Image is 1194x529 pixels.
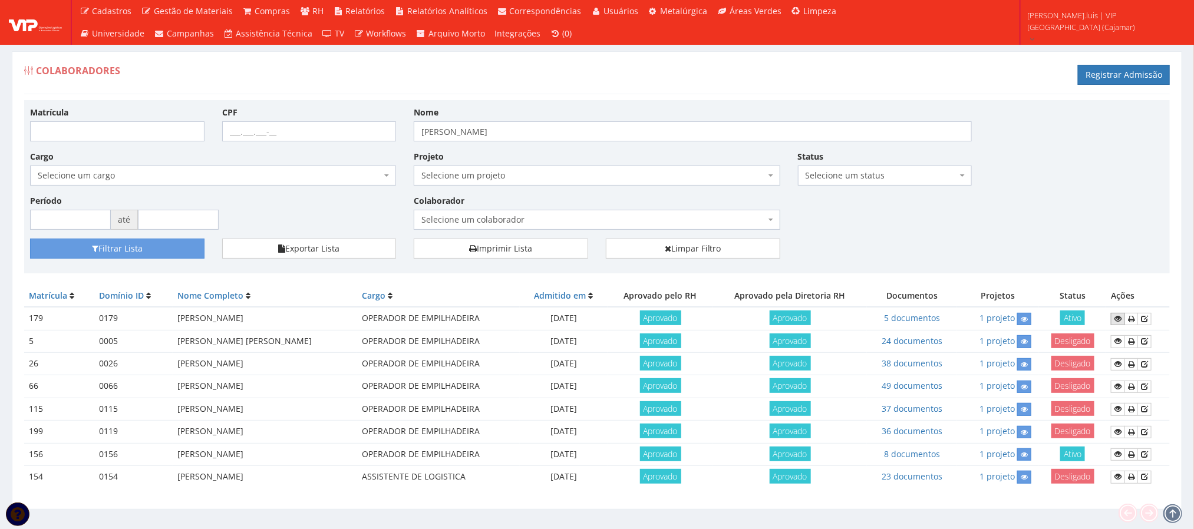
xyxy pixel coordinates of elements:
[414,151,444,163] label: Projeto
[94,307,173,330] td: 0179
[882,403,942,414] a: 37 documentos
[414,166,780,186] span: Selecione um projeto
[490,22,545,45] a: Integrações
[219,22,318,45] a: Assistência Técnica
[29,290,67,301] a: Matrícula
[806,170,958,181] span: Selecione um status
[94,330,173,352] td: 0005
[770,378,811,393] span: Aprovado
[979,358,1015,369] a: 1 projeto
[173,353,357,375] td: [PERSON_NAME]
[882,425,942,437] a: 36 documentos
[979,312,1015,323] a: 1 projeto
[414,107,438,118] label: Nome
[357,353,520,375] td: OPERADOR DE EMPILHADEIRA
[798,166,972,186] span: Selecione um status
[1051,469,1094,484] span: Desligado
[312,5,324,16] span: RH
[882,380,942,391] a: 49 documentos
[606,239,780,259] a: Limpar Filtro
[222,121,397,141] input: ___.___.___-__
[640,333,681,348] span: Aprovado
[798,151,824,163] label: Status
[414,239,588,259] a: Imprimir Lista
[173,421,357,443] td: [PERSON_NAME]
[770,469,811,484] span: Aprovado
[222,107,238,118] label: CPF
[520,443,608,465] td: [DATE]
[30,107,68,118] label: Matrícula
[346,5,385,16] span: Relatórios
[421,170,765,181] span: Selecione um projeto
[24,330,94,352] td: 5
[494,28,540,39] span: Integrações
[357,330,520,352] td: OPERADOR DE EMPILHADEIRA
[979,471,1015,482] a: 1 projeto
[173,307,357,330] td: [PERSON_NAME]
[111,210,138,230] span: até
[608,285,713,307] th: Aprovado pelo RH
[24,353,94,375] td: 26
[770,310,811,325] span: Aprovado
[640,447,681,461] span: Aprovado
[173,398,357,420] td: [PERSON_NAME]
[640,378,681,393] span: Aprovado
[640,424,681,438] span: Aprovado
[1078,65,1170,85] a: Registrar Admissão
[520,307,608,330] td: [DATE]
[357,375,520,398] td: OPERADOR DE EMPILHADEIRA
[407,5,487,16] span: Relatórios Analíticos
[520,398,608,420] td: [DATE]
[30,195,62,207] label: Período
[563,28,572,39] span: (0)
[38,170,381,181] span: Selecione um cargo
[979,448,1015,459] a: 1 projeto
[414,195,464,207] label: Colaborador
[421,214,765,226] span: Selecione um colaborador
[979,425,1015,437] a: 1 projeto
[9,14,62,31] img: logo
[640,356,681,371] span: Aprovado
[99,290,144,301] a: Domínio ID
[357,398,520,420] td: OPERADOR DE EMPILHADEIRA
[882,358,942,369] a: 38 documentos
[357,465,520,488] td: ASSISTENTE DE LOGISTICA
[318,22,349,45] a: TV
[414,210,780,230] span: Selecione um colaborador
[1106,285,1170,307] th: Ações
[93,5,132,16] span: Cadastros
[882,335,942,346] a: 24 documentos
[94,421,173,443] td: 0119
[30,151,54,163] label: Cargo
[428,28,485,39] span: Arquivo Morto
[24,465,94,488] td: 154
[150,22,219,45] a: Campanhas
[520,421,608,443] td: [DATE]
[770,401,811,416] span: Aprovado
[24,421,94,443] td: 199
[94,398,173,420] td: 0115
[173,465,357,488] td: [PERSON_NAME]
[867,285,956,307] th: Documentos
[603,5,638,16] span: Usuários
[93,28,145,39] span: Universidade
[367,28,407,39] span: Workflows
[1060,310,1085,325] span: Ativo
[979,380,1015,391] a: 1 projeto
[1051,378,1094,393] span: Desligado
[173,375,357,398] td: [PERSON_NAME]
[713,285,867,307] th: Aprovado pela Diretoria RH
[24,398,94,420] td: 115
[167,28,214,39] span: Campanhas
[520,465,608,488] td: [DATE]
[1051,424,1094,438] span: Desligado
[882,471,942,482] a: 23 documentos
[520,375,608,398] td: [DATE]
[335,28,344,39] span: TV
[94,375,173,398] td: 0066
[24,307,94,330] td: 179
[24,375,94,398] td: 66
[535,290,586,301] a: Admitido em
[36,64,120,77] span: Colaboradores
[1051,401,1094,416] span: Desligado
